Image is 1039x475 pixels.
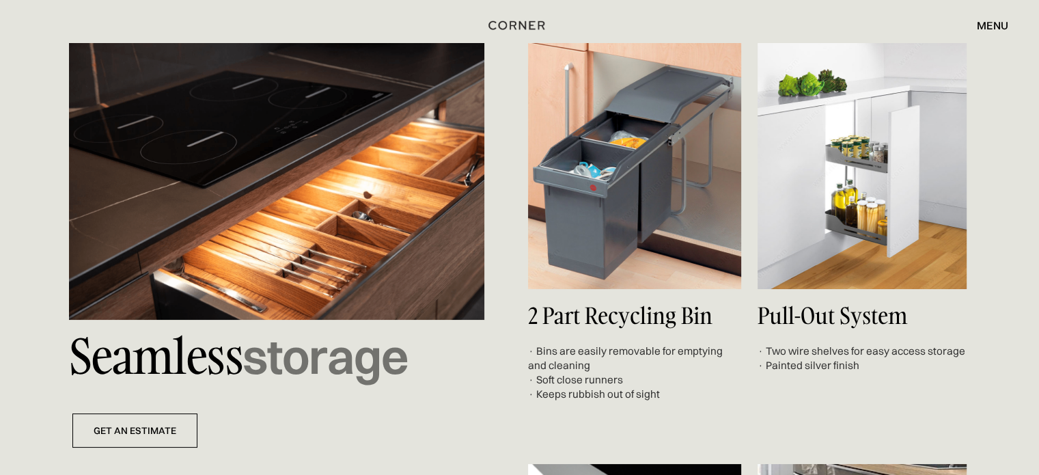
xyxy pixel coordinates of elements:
p: Seamless [69,320,484,393]
a: get an estimate [72,413,197,448]
div: menu [963,14,1008,37]
img: Cutlery drawer with lighting under the cabinet inside [69,43,484,320]
a: home [484,16,555,34]
h4: Pull-Out System [758,303,971,328]
div: menu [977,20,1008,31]
h4: 2 Part Recycling Bin [528,303,741,328]
div: · Bins are easily removable for emptying and cleaning · Soft close runners · Keeps rubbish out of... [528,344,741,401]
span: storage [243,327,408,386]
img: Pull-out system opened and shown with content inside [758,43,967,289]
img: Two part recycling bin [528,43,741,289]
div: · Two wire shelves for easy access storage · Painted silver finish [758,344,971,373]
